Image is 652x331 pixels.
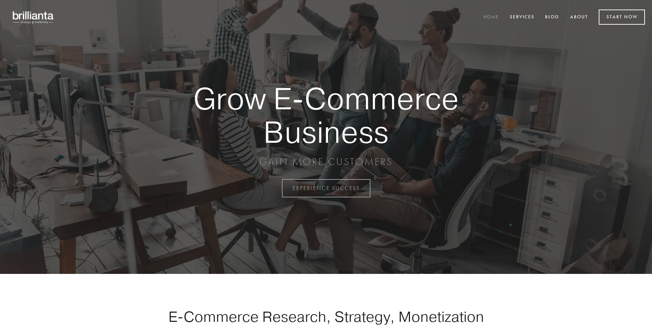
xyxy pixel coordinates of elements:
p: GAIN MORE CUSTOMERS [169,155,483,168]
h1: E-Commerce Research, Strategy, Monetization [146,308,506,325]
a: Home [479,12,503,23]
a: Blog [541,12,564,23]
img: brillianta - research, strategy, marketing [7,7,60,27]
a: Services [505,12,539,23]
a: About [566,12,593,23]
a: Start Now [599,10,645,25]
strong: Grow E-Commerce Business [169,82,483,148]
a: EXPERIENCE SUCCESS [282,179,370,197]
